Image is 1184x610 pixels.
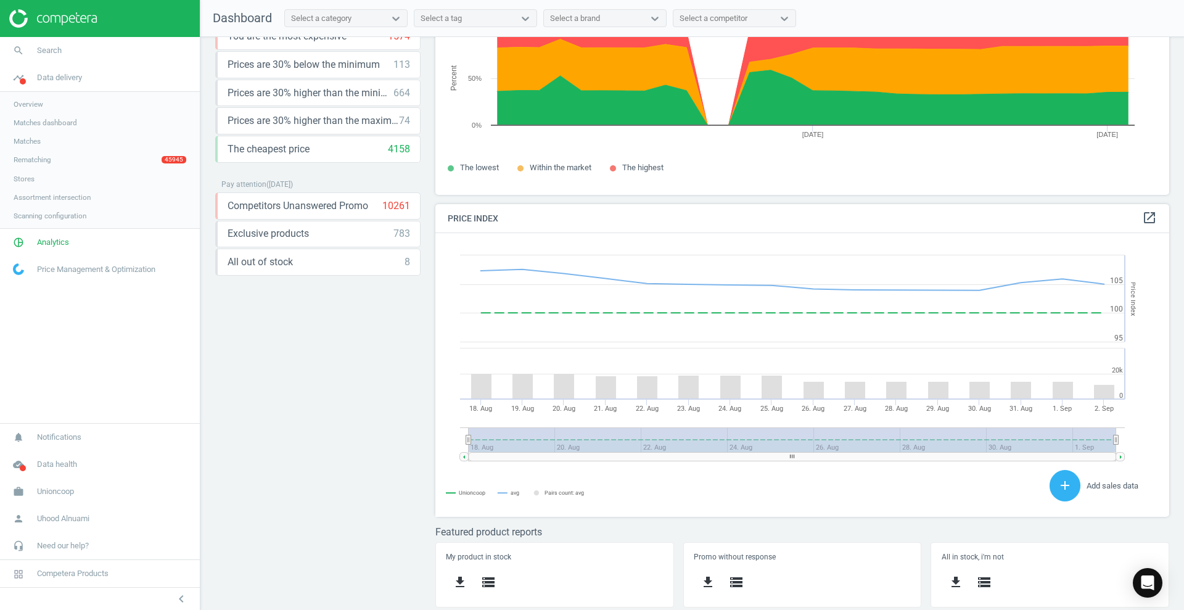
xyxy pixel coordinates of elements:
[14,99,43,109] span: Overview
[481,575,496,590] i: storage
[7,453,30,476] i: cloud_done
[388,30,410,43] div: 1574
[7,534,30,558] i: headset_mic
[760,405,783,413] tspan: 25. Aug
[37,45,62,56] span: Search
[970,568,998,597] button: storage
[1058,478,1072,493] i: add
[469,405,492,413] tspan: 18. Aug
[14,136,41,146] span: Matches
[7,507,30,530] i: person
[7,231,30,254] i: pie_chart_outlined
[594,405,617,413] tspan: 21. Aug
[942,553,1159,561] h5: All in stock, i'm not
[393,58,410,72] div: 113
[228,255,293,269] span: All out of stock
[968,405,991,413] tspan: 30. Aug
[228,114,399,128] span: Prices are 30% higher than the maximal
[213,10,272,25] span: Dashboard
[722,568,750,597] button: storage
[472,122,482,129] text: 0%
[1110,276,1123,285] text: 105
[435,526,1169,538] h3: Featured product reports
[37,540,89,551] span: Need our help?
[948,575,963,590] i: get_app
[9,9,97,28] img: ajHJNr6hYgQAAAAASUVORK5CYII=
[729,575,744,590] i: storage
[885,405,908,413] tspan: 28. Aug
[228,86,393,100] span: Prices are 30% higher than the minimum
[405,255,410,269] div: 8
[14,192,91,202] span: Assortment intersection
[37,237,69,248] span: Analytics
[1119,392,1123,400] text: 0
[291,13,351,24] div: Select a category
[636,405,659,413] tspan: 22. Aug
[942,568,970,597] button: get_app
[228,142,310,156] span: The cheapest price
[435,204,1169,233] h4: Price Index
[1009,405,1032,413] tspan: 31. Aug
[1095,405,1114,413] tspan: 2. Sep
[680,13,747,24] div: Select a competitor
[802,131,824,138] tspan: [DATE]
[37,72,82,83] span: Data delivery
[446,553,663,561] h5: My product in stock
[530,163,591,172] span: Within the market
[7,39,30,62] i: search
[1053,405,1072,413] tspan: 1. Sep
[228,58,380,72] span: Prices are 30% below the minimum
[1142,210,1157,225] i: open_in_new
[446,568,474,597] button: get_app
[1110,305,1123,313] text: 100
[37,432,81,443] span: Notifications
[474,568,503,597] button: storage
[545,490,584,496] tspan: Pairs count: avg
[266,180,293,189] span: ( [DATE] )
[228,30,347,43] span: You are the most expensive
[1114,334,1123,342] text: 95
[174,591,189,606] i: chevron_left
[393,227,410,241] div: 783
[450,65,458,91] tspan: Percent
[550,13,600,24] div: Select a brand
[399,114,410,128] div: 74
[701,575,715,590] i: get_app
[37,459,77,470] span: Data health
[7,480,30,503] i: work
[1129,282,1137,316] tspan: Price Index
[228,227,309,241] span: Exclusive products
[977,575,992,590] i: storage
[694,568,722,597] button: get_app
[1133,568,1162,598] div: Open Intercom Messenger
[13,263,24,275] img: wGWNvw8QSZomAAAAABJRU5ErkJggg==
[37,264,155,275] span: Price Management & Optimization
[459,490,485,496] tspan: Unioncoop
[511,490,519,496] tspan: avg
[1087,481,1138,490] span: Add sales data
[37,568,109,579] span: Competera Products
[166,591,197,607] button: chevron_left
[14,155,51,165] span: Rematching
[393,86,410,100] div: 664
[1096,131,1118,138] tspan: [DATE]
[802,405,824,413] tspan: 26. Aug
[1112,366,1123,374] text: 20k
[221,180,266,189] span: Pay attention
[14,174,35,184] span: Stores
[622,163,664,172] span: The highest
[468,75,482,82] text: 50%
[926,405,949,413] tspan: 29. Aug
[453,575,467,590] i: get_app
[1142,210,1157,226] a: open_in_new
[37,486,74,497] span: Unioncoop
[511,405,534,413] tspan: 19. Aug
[388,142,410,156] div: 4158
[694,553,911,561] h5: Promo without response
[844,405,866,413] tspan: 27. Aug
[460,163,499,172] span: The lowest
[37,513,89,524] span: Uhood Alnuami
[7,426,30,449] i: notifications
[382,199,410,213] div: 10261
[7,66,30,89] i: timeline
